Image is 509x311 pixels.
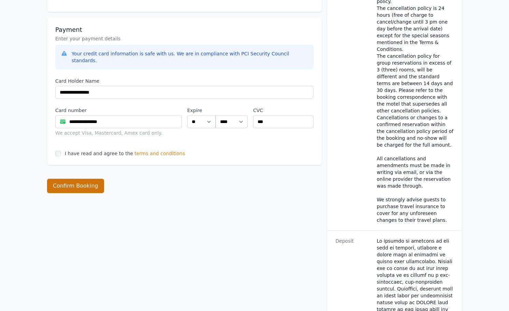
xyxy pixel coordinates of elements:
label: Card number [55,107,182,114]
label: I have read and agree to the [65,151,133,156]
label: CVC [253,107,314,114]
span: terms and conditions [134,150,185,157]
label: Expire [187,107,216,114]
p: Enter your payment details [55,35,314,42]
div: We accept Visa, Mastercard, Amex card only. [55,130,182,136]
label: Card Holder Name [55,78,314,84]
div: Your credit card information is safe with us. We are in compliance with PCI Security Council stan... [72,50,308,64]
h3: Payment [55,26,314,34]
button: Confirm Booking [47,179,104,193]
label: . [216,107,248,114]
